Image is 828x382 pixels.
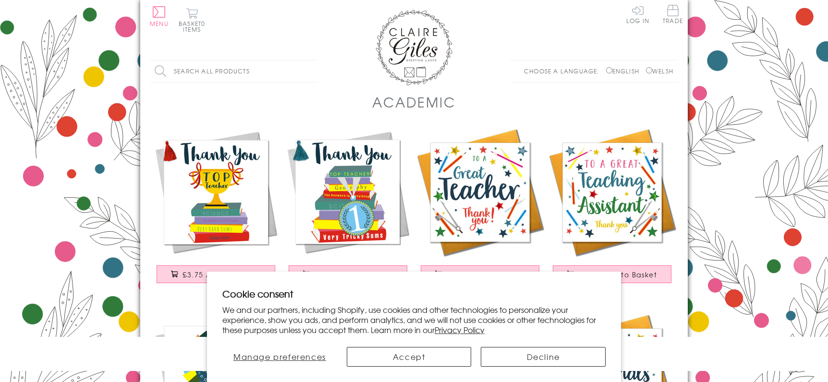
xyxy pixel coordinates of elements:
[579,270,657,279] span: £3.50 Add to Basket
[150,60,318,82] input: Search all products
[347,347,472,367] button: Accept
[150,126,282,293] a: Thank You Teacher Card, Trophy, Embellished with a colourful tassel £3.75 Add to Basket
[663,5,683,24] span: Trade
[546,126,678,258] img: Thank you Teaching Assistand Card, School, Embellished with pompoms
[282,126,414,293] a: Thank You Teacher Card, Medal & Books, Embellished with a colourful tassel £3.75 Add to Basket
[414,126,546,258] img: Thank you Teacher Card, School, Embellished with pompoms
[183,19,205,34] span: 0 items
[289,265,408,283] button: £3.75 Add to Basket
[626,5,649,24] a: Log In
[414,126,546,293] a: Thank you Teacher Card, School, Embellished with pompoms £3.50 Add to Basket
[222,347,337,367] button: Manage preferences
[435,324,485,335] a: Privacy Policy
[308,60,318,82] input: Search
[553,265,672,283] button: £3.50 Add to Basket
[447,270,525,279] span: £3.50 Add to Basket
[606,67,612,73] input: English
[179,8,205,32] button: Basket0 items
[233,351,326,362] span: Manage preferences
[222,305,606,334] p: We and our partners, including Shopify, use cookies and other technologies to personalize your ex...
[372,92,455,112] h1: Academic
[157,265,276,283] button: £3.75 Add to Basket
[150,6,169,26] button: Menu
[222,287,606,300] h2: Cookie consent
[646,67,652,73] input: Welsh
[150,126,282,258] img: Thank You Teacher Card, Trophy, Embellished with a colourful tassel
[546,126,678,293] a: Thank you Teaching Assistand Card, School, Embellished with pompoms £3.50 Add to Basket
[282,126,414,258] img: Thank You Teacher Card, Medal & Books, Embellished with a colourful tassel
[315,270,393,279] span: £3.75 Add to Basket
[481,347,606,367] button: Decline
[606,67,644,75] label: English
[646,67,673,75] label: Welsh
[524,67,604,75] p: Choose a language:
[183,270,261,279] span: £3.75 Add to Basket
[663,5,683,25] a: Trade
[150,19,169,28] span: Menu
[376,10,452,85] img: Claire Giles Greetings Cards
[421,265,540,283] button: £3.50 Add to Basket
